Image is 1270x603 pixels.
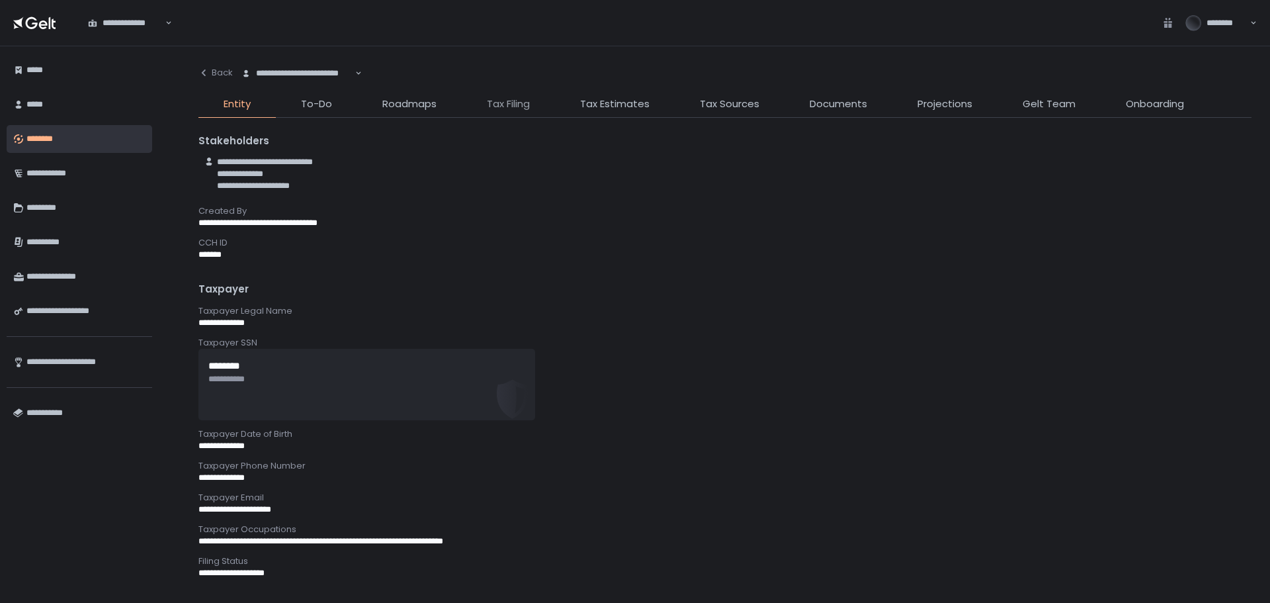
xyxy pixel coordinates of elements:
[198,282,1251,297] div: Taxpayer
[198,555,1251,567] div: Filing Status
[1023,97,1076,112] span: Gelt Team
[353,67,354,80] input: Search for option
[198,60,233,86] button: Back
[301,97,332,112] span: To-Do
[198,460,1251,472] div: Taxpayer Phone Number
[198,205,1251,217] div: Created By
[198,524,1251,535] div: Taxpayer Occupations
[198,587,1251,599] div: Mailing Address
[198,237,1251,249] div: CCH ID
[917,97,972,112] span: Projections
[163,17,164,30] input: Search for option
[487,97,530,112] span: Tax Filing
[580,97,650,112] span: Tax Estimates
[198,428,1251,440] div: Taxpayer Date of Birth
[198,337,1251,349] div: Taxpayer SSN
[382,97,437,112] span: Roadmaps
[233,60,362,87] div: Search for option
[79,9,172,37] div: Search for option
[198,67,233,79] div: Back
[224,97,251,112] span: Entity
[198,492,1251,504] div: Taxpayer Email
[810,97,867,112] span: Documents
[198,134,1251,149] div: Stakeholders
[198,305,1251,317] div: Taxpayer Legal Name
[700,97,759,112] span: Tax Sources
[1126,97,1184,112] span: Onboarding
